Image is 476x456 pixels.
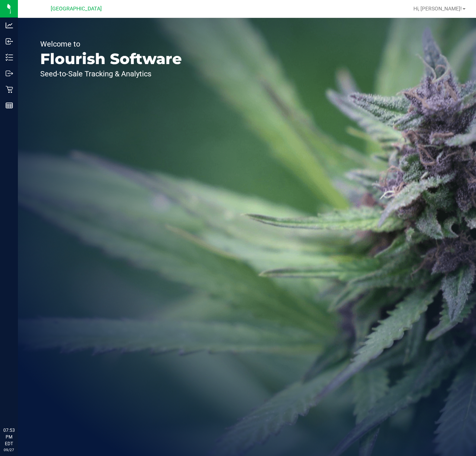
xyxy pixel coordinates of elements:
[6,38,13,45] inline-svg: Inbound
[413,6,462,12] span: Hi, [PERSON_NAME]!
[6,70,13,77] inline-svg: Outbound
[6,22,13,29] inline-svg: Analytics
[40,40,182,48] p: Welcome to
[40,51,182,66] p: Flourish Software
[6,54,13,61] inline-svg: Inventory
[3,427,15,447] p: 07:53 PM EDT
[3,447,15,453] p: 09/27
[7,396,30,419] iframe: Resource center
[40,70,182,77] p: Seed-to-Sale Tracking & Analytics
[6,86,13,93] inline-svg: Retail
[51,6,102,12] span: [GEOGRAPHIC_DATA]
[6,102,13,109] inline-svg: Reports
